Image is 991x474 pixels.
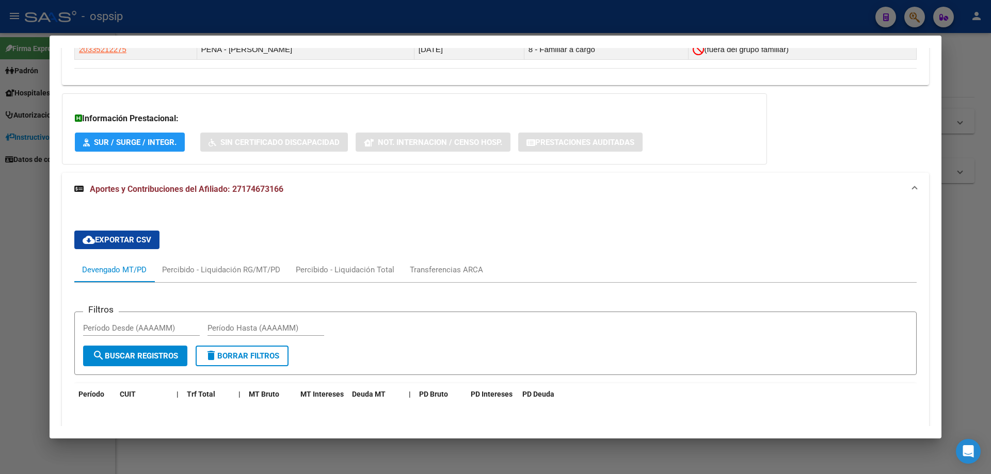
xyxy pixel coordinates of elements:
mat-icon: delete [205,349,217,362]
div: Devengado MT/PD [82,264,147,275]
button: Exportar CSV [74,231,159,249]
div: Open Intercom Messenger [956,439,981,464]
datatable-header-cell: PD Bruto [415,383,467,405]
div: Transferencias ARCA [410,264,483,275]
td: [DATE] [414,39,524,60]
span: 20335212275 [79,45,126,54]
td: 8 - Familiar a cargo [524,39,688,60]
span: | [177,390,179,398]
mat-icon: search [92,349,105,362]
h3: Información Prestacional: [75,112,754,125]
span: PD Deuda [522,390,554,398]
span: Período [78,390,104,398]
datatable-header-cell: Trf Total [183,383,234,405]
mat-icon: cloud_download [83,234,95,246]
datatable-header-cell: | [172,383,183,405]
span: Exportar CSV [83,235,151,244]
span: Buscar Registros [92,351,178,361]
span: | [238,390,241,398]
datatable-header-cell: PD Intereses [467,383,518,405]
span: PD Intereses [471,390,513,398]
span: (fuera del grupo familiar) [705,45,789,54]
div: Percibido - Liquidación RG/MT/PD [162,264,280,275]
span: CUIT [120,390,136,398]
mat-expansion-panel-header: Aportes y Contribuciones del Afiliado: 27174673166 [62,173,929,206]
span: Not. Internacion / Censo Hosp. [378,138,502,147]
datatable-header-cell: MT Intereses [296,383,348,405]
span: Trf Total [187,390,215,398]
button: Prestaciones Auditadas [518,133,643,152]
span: Prestaciones Auditadas [535,138,634,147]
span: Aportes y Contribuciones del Afiliado: 27174673166 [90,184,283,194]
button: Buscar Registros [83,346,187,366]
span: Borrar Filtros [205,351,279,361]
div: Percibido - Liquidación Total [296,264,394,275]
datatable-header-cell: Deuda MT [348,383,405,405]
button: Borrar Filtros [196,346,289,366]
datatable-header-cell: PD Deuda [518,383,575,405]
td: PEÑA - [PERSON_NAME] [197,39,414,60]
datatable-header-cell: CUIT [116,383,172,405]
span: MT Bruto [249,390,279,398]
datatable-header-cell: | [405,383,415,405]
span: Sin Certificado Discapacidad [220,138,340,147]
button: Sin Certificado Discapacidad [200,133,348,152]
datatable-header-cell: Período [74,383,116,405]
span: PD Bruto [419,390,448,398]
datatable-header-cell: | [234,383,245,405]
span: MT Intereses [300,390,344,398]
h3: Filtros [83,304,119,315]
span: Deuda MT [352,390,386,398]
span: SUR / SURGE / INTEGR. [94,138,177,147]
datatable-header-cell: MT Bruto [245,383,296,405]
button: SUR / SURGE / INTEGR. [75,133,185,152]
button: Not. Internacion / Censo Hosp. [356,133,510,152]
span: | [409,390,411,398]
